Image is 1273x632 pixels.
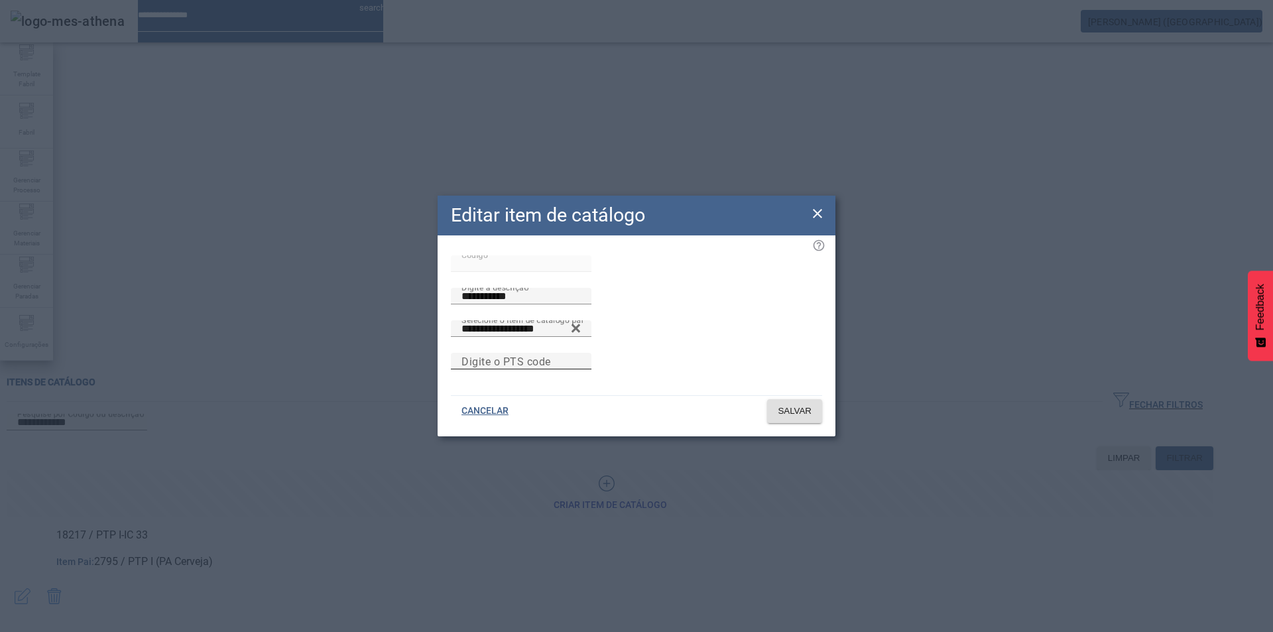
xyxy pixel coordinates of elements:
h2: Editar item de catálogo [451,201,645,229]
mat-label: Digite a descrição [461,283,528,292]
span: Feedback [1254,284,1266,330]
span: CANCELAR [461,405,509,418]
mat-label: Digite o PTS code [461,355,551,367]
mat-label: Código [461,250,488,259]
button: CANCELAR [451,399,519,423]
mat-label: Selecione o item de catálogo pai [461,315,583,324]
button: SALVAR [767,399,822,423]
button: Feedback - Mostrar pesquisa [1248,271,1273,361]
span: SALVAR [778,405,812,418]
input: Number [461,321,581,337]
